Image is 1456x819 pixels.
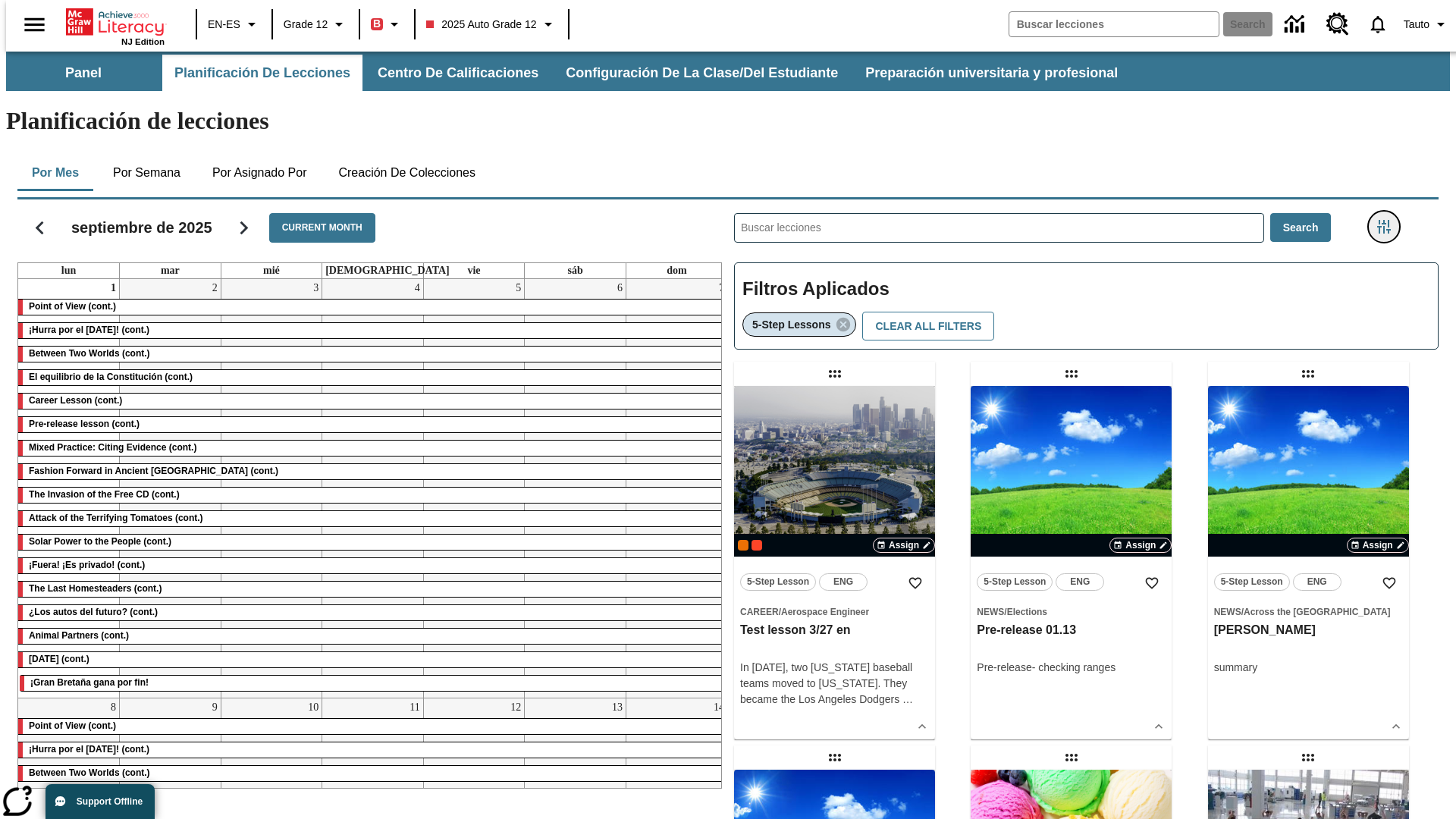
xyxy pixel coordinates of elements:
[310,279,322,297] a: 3 de septiembre de 2025
[742,312,856,337] div: Eliminar 5-Step Lessons el ítem seleccionado del filtro
[902,693,913,705] span: …
[971,386,1172,739] div: lesson details
[752,540,762,551] div: Test 1
[426,17,536,33] span: 2025 Auto Grade 12
[18,742,727,758] div: ¡Hurra por el Día de la Constitución! (cont.)
[29,513,203,523] span: Attack of the Terrifying Tomatoes (cont.)
[1056,573,1104,591] button: ENG
[66,5,165,46] div: Portada
[1125,538,1156,552] span: Assign
[1214,604,1403,620] span: Tema: News/Across the US
[823,362,847,386] div: Lección arrastrable: Test lesson 3/27 en
[1214,607,1241,617] span: News
[747,574,809,590] span: 5-Step Lesson
[209,698,221,717] a: 9 de septiembre de 2025
[902,570,929,597] button: Añadir a mis Favoritas
[1208,386,1409,739] div: lesson details
[1385,715,1407,738] button: Ver más
[29,325,149,335] span: ¡Hurra por el Día de la Constitución! (cont.)
[322,263,453,278] a: jueves
[740,573,816,591] button: 5-Step Lesson
[18,535,727,550] div: Solar Power to the People (cont.)
[305,698,322,717] a: 10 de septiembre de 2025
[984,574,1046,590] span: 5-Step Lesson
[977,607,1004,617] span: News
[18,582,727,597] div: The Last Homesteaders (cont.)
[6,55,1131,91] div: Subbarra de navegación
[1109,538,1172,553] button: Assign Elegir fechas
[209,279,221,297] a: 2 de septiembre de 2025
[423,279,525,698] td: 5 de septiembre de 2025
[202,11,267,38] button: Language: EN-ES, Selecciona un idioma
[911,715,934,738] button: Ver más
[977,573,1053,591] button: 5-Step Lesson
[716,279,727,297] a: 7 de septiembre de 2025
[1296,745,1320,770] div: Lección arrastrable: Test pre-release 21
[120,279,221,698] td: 2 de septiembre de 2025
[29,720,116,731] span: Point of View (cont.)
[29,466,278,476] span: Fashion Forward in Ancient Rome (cont.)
[18,488,727,503] div: The Invasion of the Free CD (cont.)
[29,583,162,594] span: The Last Homesteaders (cont.)
[626,279,727,698] td: 7 de septiembre de 2025
[18,464,727,479] div: Fashion Forward in Ancient Rome (cont.)
[564,263,585,278] a: sábado
[1358,5,1398,44] a: Notificaciones
[18,652,727,667] div: Día del Trabajo (cont.)
[734,386,935,739] div: lesson details
[1007,607,1047,617] span: Elections
[464,263,483,278] a: viernes
[18,629,727,644] div: Animal Partners (cont.)
[326,155,488,191] button: Creación de colecciones
[853,55,1130,91] button: Preparación universitaria y profesional
[29,744,149,755] span: ¡Hurra por el Día de la Constitución! (cont.)
[1070,574,1090,590] span: ENG
[101,155,193,191] button: Por semana
[260,263,283,278] a: miércoles
[1296,362,1320,386] div: Lección arrastrable: olga inkwell
[1293,573,1341,591] button: ENG
[162,55,362,91] button: Planificación de lecciones
[609,698,626,717] a: 13 de septiembre de 2025
[734,262,1439,350] div: Filtros Aplicados
[18,347,727,362] div: Between Two Worlds (cont.)
[108,698,119,717] a: 8 de septiembre de 2025
[1244,607,1391,617] span: Across the [GEOGRAPHIC_DATA]
[1214,573,1290,591] button: 5-Step Lesson
[29,630,129,641] span: Animal Partners (cont.)
[1270,213,1332,243] button: Search
[406,698,422,717] a: 11 de septiembre de 2025
[1347,538,1409,553] button: Assign Elegir fechas
[18,605,727,620] div: ¿Los autos del futuro? (cont.)
[18,441,727,456] div: Mixed Practice: Citing Evidence (cont.)
[525,279,626,698] td: 6 de septiembre de 2025
[269,213,375,243] button: Current Month
[29,301,116,312] span: Point of View (cont.)
[781,607,869,617] span: Aerospace Engineer
[18,766,727,781] div: Between Two Worlds (cont.)
[554,55,850,91] button: Configuración de la clase/del estudiante
[158,263,183,278] a: martes
[17,155,93,191] button: Por mes
[1241,607,1244,617] span: /
[740,604,929,620] span: Tema: Career/Aerospace Engineer
[208,17,240,33] span: EN-ES
[58,263,79,278] a: lunes
[121,37,165,46] span: NJ Edition
[873,538,935,553] button: Assign Elegir fechas
[711,698,727,717] a: 14 de septiembre de 2025
[833,574,853,590] span: ENG
[420,11,563,38] button: Class: 2025 Auto Grade 12, Selecciona una clase
[735,214,1263,242] input: Buscar lecciones
[1363,538,1393,552] span: Assign
[614,279,626,297] a: 6 de septiembre de 2025
[977,623,1166,639] h3: Pre-release 01.13
[45,784,155,819] button: Support Offline
[18,279,120,698] td: 1 de septiembre de 2025
[1404,17,1429,33] span: Tauto
[71,218,212,237] h2: septiembre de 2025
[224,209,263,247] button: Seguir
[29,395,122,406] span: Career Lesson (cont.)
[1214,623,1403,639] h3: olga inkwell
[18,394,727,409] div: Career Lesson (cont.)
